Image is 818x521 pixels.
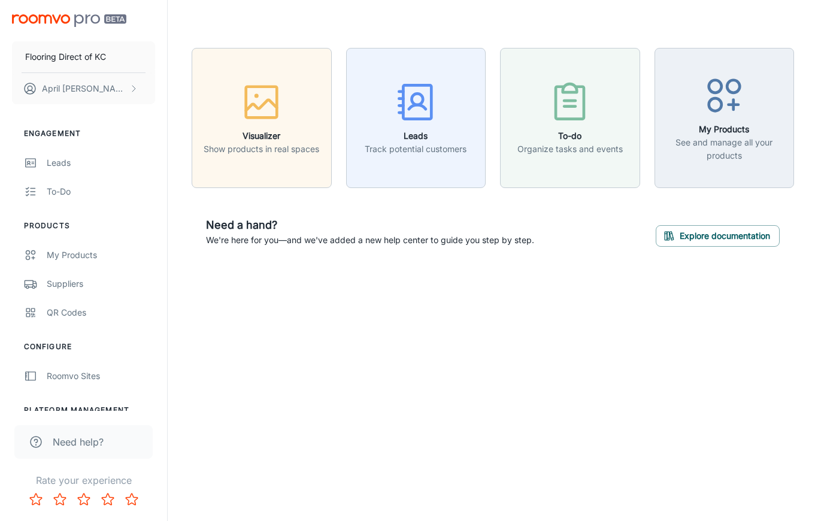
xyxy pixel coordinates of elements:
p: We're here for you—and we've added a new help center to guide you step by step. [206,234,534,247]
a: LeadsTrack potential customers [346,111,486,123]
button: April [PERSON_NAME] [12,73,155,104]
p: April [PERSON_NAME] [42,82,126,95]
a: Explore documentation [656,229,780,241]
div: Leads [47,156,155,169]
p: Flooring Direct of KC [25,50,106,63]
p: Show products in real spaces [204,143,319,156]
h6: To-do [517,129,623,143]
div: QR Codes [47,306,155,319]
button: My ProductsSee and manage all your products [655,48,795,188]
button: Flooring Direct of KC [12,41,155,72]
button: To-doOrganize tasks and events [500,48,640,188]
p: Track potential customers [365,143,466,156]
p: See and manage all your products [662,136,787,162]
button: Explore documentation [656,225,780,247]
button: VisualizerShow products in real spaces [192,48,332,188]
div: To-do [47,185,155,198]
img: Roomvo PRO Beta [12,14,126,27]
h6: Need a hand? [206,217,534,234]
button: LeadsTrack potential customers [346,48,486,188]
h6: Leads [365,129,466,143]
div: My Products [47,249,155,262]
h6: My Products [662,123,787,136]
a: My ProductsSee and manage all your products [655,111,795,123]
div: Suppliers [47,277,155,290]
a: To-doOrganize tasks and events [500,111,640,123]
p: Organize tasks and events [517,143,623,156]
h6: Visualizer [204,129,319,143]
